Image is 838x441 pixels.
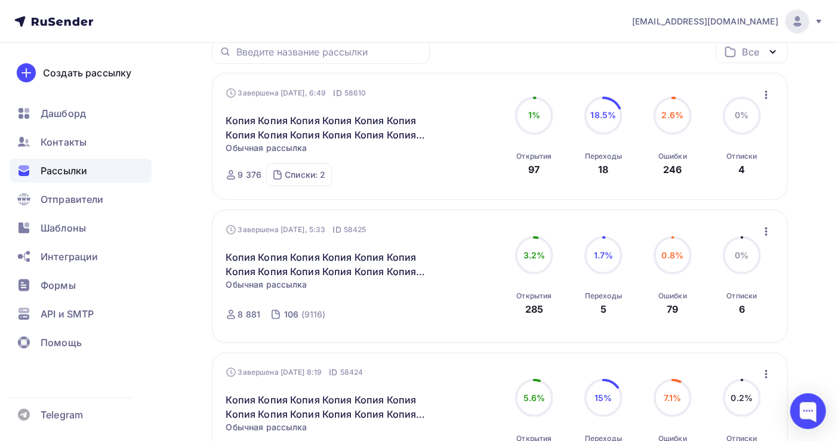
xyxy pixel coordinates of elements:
span: ID [334,87,342,99]
div: 6 [739,302,745,316]
span: Интеграции [41,249,98,264]
span: Формы [41,278,76,292]
span: 58425 [344,224,366,236]
div: 9 376 [238,169,262,181]
a: [EMAIL_ADDRESS][DOMAIN_NAME] [632,10,824,33]
div: Завершена [DATE], 6:49 [226,87,366,99]
div: (9116) [301,309,326,320]
div: 246 [663,162,682,177]
div: Переходы [585,291,622,301]
a: 106 (9116) [283,305,326,324]
div: Отписки [727,152,757,161]
div: 5 [600,302,606,316]
div: 97 [528,162,540,177]
span: [EMAIL_ADDRESS][DOMAIN_NAME] [632,16,778,27]
span: 7.1% [664,393,682,403]
input: Введите название рассылки [236,45,423,58]
div: Ошибки [658,152,687,161]
div: Все [743,45,759,59]
span: ID [333,224,341,236]
div: Открытия [516,152,552,161]
span: 1% [528,110,540,120]
span: 0% [735,110,748,120]
span: Telegram [41,408,83,422]
span: 3.2% [523,250,546,260]
span: Шаблоны [41,221,86,235]
a: Шаблоны [10,216,152,240]
div: 8 881 [238,309,261,320]
div: Открытия [516,291,552,301]
a: Формы [10,273,152,297]
span: Обычная рассылка [226,142,307,154]
span: Рассылки [41,164,87,178]
span: API и SMTP [41,307,94,321]
div: Завершена [DATE], 5:33 [226,224,366,236]
div: Завершена [DATE] 8:19 [226,366,363,378]
a: Копия Копия Копия Копия Копия Копия Копия Копия Копия Копия Копия Копия Копия [GEOGRAPHIC_DATA] К... [226,113,431,142]
div: Создать рассылку [43,66,131,80]
a: Контакты [10,130,152,154]
div: Отписки [727,291,757,301]
div: Переходы [585,152,622,161]
div: 106 [284,309,298,320]
span: 0.8% [662,250,684,260]
a: Копия Копия Копия Копия Копия Копия Копия Копия Копия Копия Копия Копия [GEOGRAPHIC_DATA] [GEOGRA... [226,250,431,279]
div: Ошибки [658,291,687,301]
div: Списки: 2 [285,169,325,181]
div: 285 [525,302,543,316]
div: 79 [667,302,678,316]
span: 18.5% [591,110,617,120]
span: Отправители [41,192,104,206]
span: Контакты [41,135,87,149]
span: Обычная рассылка [226,279,307,291]
a: Рассылки [10,159,152,183]
span: 0.2% [731,393,753,403]
span: 5.6% [523,393,546,403]
a: Отправители [10,187,152,211]
div: 4 [738,162,745,177]
a: Дашборд [10,101,152,125]
span: 15% [594,393,612,403]
div: 18 [598,162,608,177]
span: Помощь [41,335,82,350]
button: Все [716,40,788,63]
span: 0% [735,250,748,260]
span: Обычная рассылка [226,421,307,433]
span: 58424 [340,366,363,378]
span: Дашборд [41,106,86,121]
span: 58610 [344,87,366,99]
span: ID [329,366,337,378]
span: 1.7% [594,250,614,260]
span: 2.6% [662,110,684,120]
a: Копия Копия Копия Копия Копия Копия Копия Копия Копия Копия Копия Копия [GEOGRAPHIC_DATA] [GEOGRA... [226,393,431,421]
